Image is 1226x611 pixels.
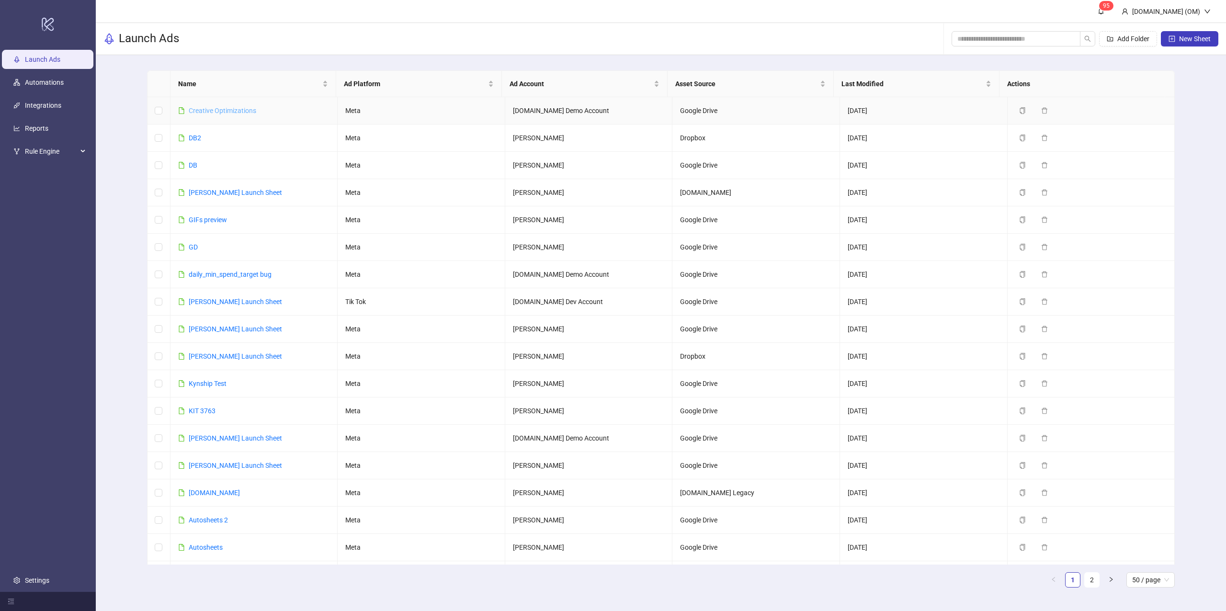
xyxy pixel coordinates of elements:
[505,561,673,588] td: [DOMAIN_NAME] Demo Account
[505,507,673,534] td: [PERSON_NAME]
[1019,353,1026,360] span: copy
[840,507,1008,534] td: [DATE]
[25,142,78,161] span: Rule Engine
[672,152,840,179] td: Google Drive
[840,397,1008,425] td: [DATE]
[178,216,185,223] span: file
[1019,326,1026,332] span: copy
[338,288,505,316] td: Tik Tok
[25,124,48,132] a: Reports
[840,534,1008,561] td: [DATE]
[1019,162,1026,169] span: copy
[338,316,505,343] td: Meta
[8,598,14,605] span: menu-fold
[1041,244,1048,250] span: delete
[1019,216,1026,223] span: copy
[189,489,240,497] a: [DOMAIN_NAME]
[505,479,673,507] td: [PERSON_NAME]
[502,71,668,97] th: Ad Account
[1019,435,1026,441] span: copy
[505,397,673,425] td: [PERSON_NAME]
[1019,517,1026,523] span: copy
[1041,353,1048,360] span: delete
[999,71,1165,97] th: Actions
[505,124,673,152] td: [PERSON_NAME]
[338,179,505,206] td: Meta
[338,397,505,425] td: Meta
[1103,572,1119,588] li: Next Page
[338,206,505,234] td: Meta
[1046,572,1061,588] button: left
[672,234,840,261] td: Google Drive
[840,452,1008,479] td: [DATE]
[178,435,185,441] span: file
[338,452,505,479] td: Meta
[1019,244,1026,250] span: copy
[189,107,256,114] a: Creative Optimizations
[840,234,1008,261] td: [DATE]
[1041,544,1048,551] span: delete
[840,479,1008,507] td: [DATE]
[1019,135,1026,141] span: copy
[338,479,505,507] td: Meta
[841,79,984,89] span: Last Modified
[189,407,216,415] a: KIT 3763
[338,370,505,397] td: Meta
[1041,517,1048,523] span: delete
[338,97,505,124] td: Meta
[119,31,179,46] h3: Launch Ads
[1117,35,1149,43] span: Add Folder
[189,271,272,278] a: daily_min_spend_target bug
[189,380,227,387] a: Kynship Test
[178,353,185,360] span: file
[840,179,1008,206] td: [DATE]
[178,298,185,305] span: file
[840,343,1008,370] td: [DATE]
[1019,271,1026,278] span: copy
[178,79,320,89] span: Name
[1132,573,1169,587] span: 50 / page
[840,97,1008,124] td: [DATE]
[840,124,1008,152] td: [DATE]
[338,343,505,370] td: Meta
[1099,1,1113,11] sup: 95
[189,161,197,169] a: DB
[1019,298,1026,305] span: copy
[1041,271,1048,278] span: delete
[1041,462,1048,469] span: delete
[1179,35,1211,43] span: New Sheet
[189,134,201,142] a: DB2
[178,244,185,250] span: file
[1019,489,1026,496] span: copy
[840,561,1008,588] td: [DATE]
[178,517,185,523] span: file
[1046,572,1061,588] li: Previous Page
[1084,572,1100,588] li: 2
[505,316,673,343] td: [PERSON_NAME]
[1103,2,1106,9] span: 9
[1041,489,1048,496] span: delete
[1019,189,1026,196] span: copy
[505,425,673,452] td: [DOMAIN_NAME] Demo Account
[1019,462,1026,469] span: copy
[1065,572,1080,588] li: 1
[178,489,185,496] span: file
[1041,107,1048,114] span: delete
[1019,380,1026,387] span: copy
[189,516,228,524] a: Autosheets 2
[1041,298,1048,305] span: delete
[189,543,223,551] a: Autosheets
[1041,189,1048,196] span: delete
[672,316,840,343] td: Google Drive
[189,298,282,305] a: [PERSON_NAME] Launch Sheet
[1108,577,1114,582] span: right
[338,261,505,288] td: Meta
[505,206,673,234] td: [PERSON_NAME]
[675,79,817,89] span: Asset Source
[672,124,840,152] td: Dropbox
[672,561,840,588] td: Google Drive
[672,397,840,425] td: Google Drive
[840,261,1008,288] td: [DATE]
[189,352,282,360] a: [PERSON_NAME] Launch Sheet
[1019,107,1026,114] span: copy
